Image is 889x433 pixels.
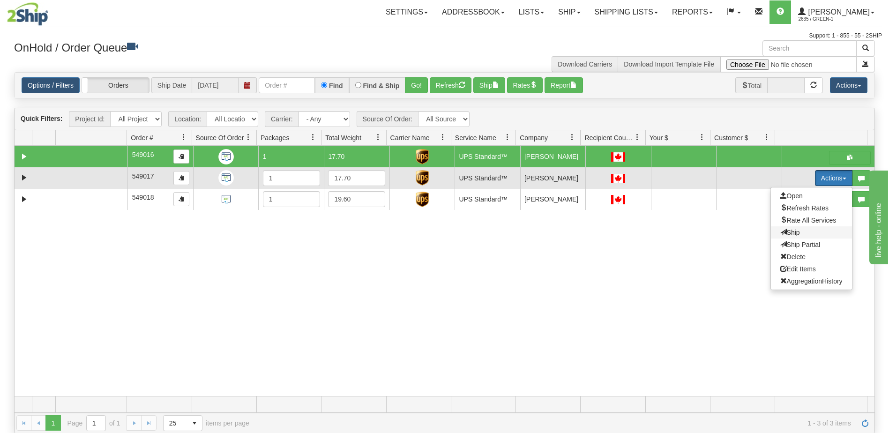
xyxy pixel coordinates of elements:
[829,151,871,165] button: Shipping Documents
[328,153,344,160] span: 17.70
[18,151,30,163] a: Expand
[867,169,888,264] iframe: chat widget
[416,192,429,207] img: UPS
[520,167,586,188] td: [PERSON_NAME]
[791,0,882,24] a: [PERSON_NAME] 2635 / Green-1
[780,192,803,200] span: Open
[173,192,189,206] button: Copy to clipboard
[815,170,852,186] button: Actions
[240,129,256,145] a: Source Of Order filter column settings
[629,129,645,145] a: Recipient Country filter column settings
[762,40,857,56] input: Search
[151,77,192,93] span: Ship Date
[325,133,361,142] span: Total Weight
[507,77,543,93] button: Rates
[435,0,512,24] a: Addressbook
[259,77,315,93] input: Order #
[735,77,768,93] span: Total
[405,77,428,93] button: Go!
[780,265,816,273] span: Edit Items
[390,133,430,142] span: Carrier Name
[720,56,857,72] input: Import
[455,146,520,167] td: UPS Standard™
[176,129,192,145] a: Order # filter column settings
[196,133,244,142] span: Source Of Order
[430,77,471,93] button: Refresh
[780,253,806,261] span: Delete
[780,277,843,285] span: AggregationHistory
[624,60,714,68] a: Download Import Template File
[329,82,343,89] label: Find
[163,415,249,431] span: items per page
[7,2,48,26] img: logo2635.jpg
[665,0,720,24] a: Reports
[132,151,154,158] span: 549016
[22,77,80,93] a: Options / Filters
[18,172,30,184] a: Expand
[262,419,851,427] span: 1 - 3 of 3 items
[798,15,868,24] span: 2635 / Green-1
[357,111,418,127] span: Source Of Order:
[18,194,30,205] a: Expand
[771,190,852,202] a: Open
[500,129,515,145] a: Service Name filter column settings
[370,129,386,145] a: Total Weight filter column settings
[363,82,400,89] label: Find & Ship
[173,171,189,185] button: Copy to clipboard
[759,129,775,145] a: Customer $ filter column settings
[714,133,748,142] span: Customer $
[564,129,580,145] a: Company filter column settings
[132,172,154,180] span: 549017
[780,216,837,224] span: Rate All Services
[173,149,189,164] button: Copy to clipboard
[856,40,875,56] button: Search
[69,111,110,127] span: Project Id:
[218,192,234,207] img: API
[551,0,587,24] a: Ship
[858,415,873,430] a: Refresh
[7,32,882,40] div: Support: 1 - 855 - 55 - 2SHIP
[379,0,435,24] a: Settings
[14,40,438,54] h3: OnHold / Order Queue
[545,77,583,93] button: Report
[520,189,586,210] td: [PERSON_NAME]
[455,167,520,188] td: UPS Standard™
[584,133,634,142] span: Recipient Country
[263,153,267,160] span: 1
[305,129,321,145] a: Packages filter column settings
[187,416,202,431] span: select
[435,129,451,145] a: Carrier Name filter column settings
[520,133,548,142] span: Company
[611,152,625,162] img: CA
[265,111,299,127] span: Carrier:
[806,8,870,16] span: [PERSON_NAME]
[473,77,505,93] button: Ship
[650,133,668,142] span: Your $
[780,229,800,236] span: Ship
[15,108,874,130] div: grid toolbar
[694,129,710,145] a: Your $ filter column settings
[163,415,202,431] span: Page sizes drop down
[780,204,829,212] span: Refresh Rates
[558,60,612,68] a: Download Carriers
[218,170,234,186] img: API
[416,149,429,164] img: UPS
[169,418,181,428] span: 25
[45,415,60,430] span: Page 1
[261,133,289,142] span: Packages
[7,6,87,17] div: live help - online
[218,149,234,164] img: API
[67,415,120,431] span: Page of 1
[416,170,429,186] img: UPS
[168,111,207,127] span: Location:
[455,133,496,142] span: Service Name
[611,195,625,204] img: CA
[82,78,149,93] label: Orders
[21,114,62,123] label: Quick Filters:
[780,241,821,248] span: Ship Partial
[87,416,105,431] input: Page 1
[588,0,665,24] a: Shipping lists
[520,146,586,167] td: [PERSON_NAME]
[455,189,520,210] td: UPS Standard™
[131,133,153,142] span: Order #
